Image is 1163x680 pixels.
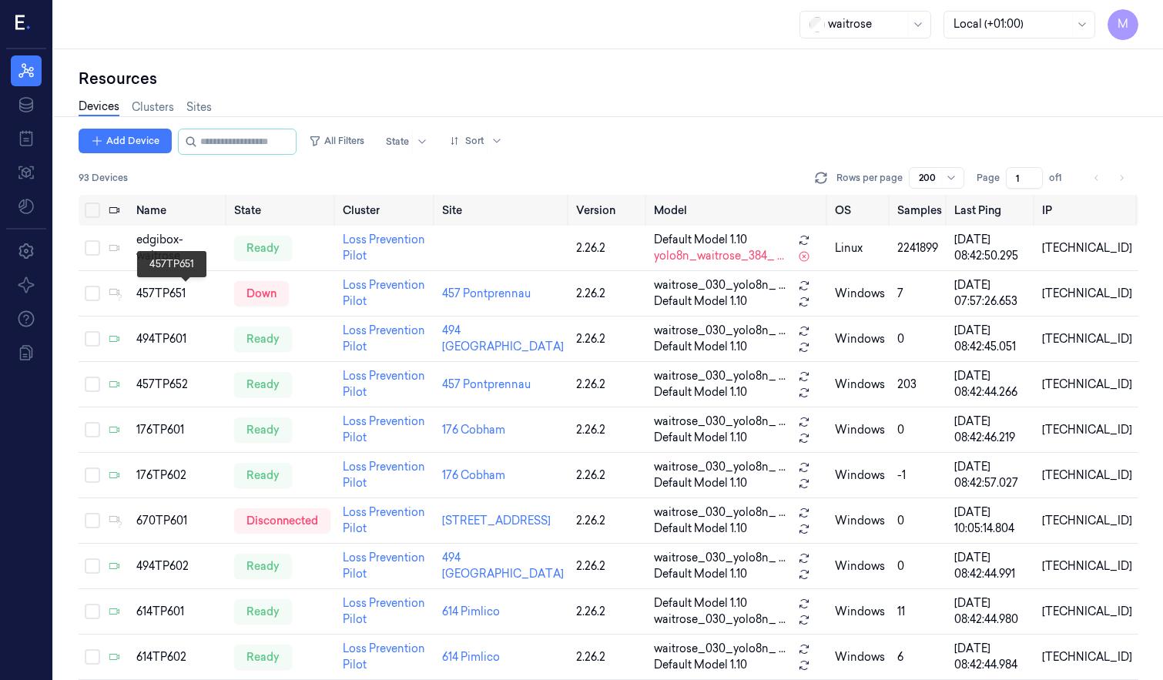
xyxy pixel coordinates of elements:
[954,414,1030,446] div: [DATE] 08:42:46.219
[654,384,747,400] span: Default Model 1.10
[79,129,172,153] button: Add Device
[835,467,885,484] p: windows
[897,467,942,484] div: -1
[654,414,786,430] span: waitrose_030_yolo8n_ ...
[654,232,747,248] span: Default Model 1.10
[85,240,100,256] button: Select row
[954,550,1030,582] div: [DATE] 08:42:44.991
[442,605,500,618] a: 614 Pimlico
[136,286,222,302] div: 457TP651
[1042,604,1132,620] div: [TECHNICAL_ID]
[897,604,942,620] div: 11
[835,513,885,529] p: windows
[343,641,425,672] a: Loss Prevention Pilot
[1042,649,1132,665] div: [TECHNICAL_ID]
[1042,422,1132,438] div: [TECHNICAL_ID]
[835,331,885,347] p: windows
[85,286,100,301] button: Select row
[576,331,642,347] div: 2.26.2
[835,422,885,438] p: windows
[654,641,786,657] span: waitrose_030_yolo8n_ ...
[654,550,786,566] span: waitrose_030_yolo8n_ ...
[654,566,747,582] span: Default Model 1.10
[1042,467,1132,484] div: [TECHNICAL_ID]
[136,558,222,574] div: 494TP602
[654,339,747,355] span: Default Model 1.10
[234,463,292,487] div: ready
[897,331,942,347] div: 0
[576,377,642,393] div: 2.26.2
[654,430,747,446] span: Default Model 1.10
[343,369,425,399] a: Loss Prevention Pilot
[234,236,292,260] div: ready
[85,203,100,218] button: Select all
[954,641,1030,673] div: [DATE] 08:42:44.984
[79,99,119,116] a: Devices
[835,558,885,574] p: windows
[654,595,747,611] span: Default Model 1.10
[1042,513,1132,529] div: [TECHNICAL_ID]
[132,99,174,116] a: Clusters
[85,377,100,392] button: Select row
[954,504,1030,537] div: [DATE] 10:05:14.804
[1042,286,1132,302] div: [TECHNICAL_ID]
[891,195,948,226] th: Samples
[897,558,942,574] div: 0
[343,596,425,626] a: Loss Prevention Pilot
[234,417,292,442] div: ready
[1108,9,1138,40] button: M
[654,368,786,384] span: waitrose_030_yolo8n_ ...
[234,327,292,351] div: ready
[85,604,100,619] button: Select row
[442,323,564,353] a: 494 [GEOGRAPHIC_DATA]
[654,323,786,339] span: waitrose_030_yolo8n_ ...
[954,459,1030,491] div: [DATE] 08:42:57.027
[234,645,292,669] div: ready
[85,558,100,574] button: Select row
[1036,195,1138,226] th: IP
[897,649,942,665] div: 6
[1042,558,1132,574] div: [TECHNICAL_ID]
[1042,331,1132,347] div: [TECHNICAL_ID]
[136,422,222,438] div: 176TP601
[343,278,425,308] a: Loss Prevention Pilot
[576,422,642,438] div: 2.26.2
[85,513,100,528] button: Select row
[897,377,942,393] div: 203
[835,649,885,665] p: windows
[654,504,786,521] span: waitrose_030_yolo8n_ ...
[136,649,222,665] div: 614TP602
[136,232,222,264] div: edgibox-waitrose
[303,129,370,153] button: All Filters
[85,422,100,437] button: Select row
[654,277,786,293] span: waitrose_030_yolo8n_ ...
[228,195,337,226] th: State
[234,554,292,578] div: ready
[136,377,222,393] div: 457TP652
[654,521,747,537] span: Default Model 1.10
[897,513,942,529] div: 0
[654,293,747,310] span: Default Model 1.10
[648,195,829,226] th: Model
[948,195,1036,226] th: Last Ping
[442,377,531,391] a: 457 Pontprennau
[654,248,784,264] span: yolo8n_waitrose_384_ ...
[835,377,885,393] p: windows
[954,232,1030,264] div: [DATE] 08:42:50.295
[576,558,642,574] div: 2.26.2
[234,372,292,397] div: ready
[954,277,1030,310] div: [DATE] 07:57:26.653
[136,604,222,620] div: 614TP601
[576,467,642,484] div: 2.26.2
[835,604,885,620] p: windows
[343,414,425,444] a: Loss Prevention Pilot
[85,331,100,347] button: Select row
[136,331,222,347] div: 494TP601
[442,468,505,482] a: 176 Cobham
[85,649,100,665] button: Select row
[136,513,222,529] div: 670TP601
[977,171,1000,185] span: Page
[337,195,436,226] th: Cluster
[835,286,885,302] p: windows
